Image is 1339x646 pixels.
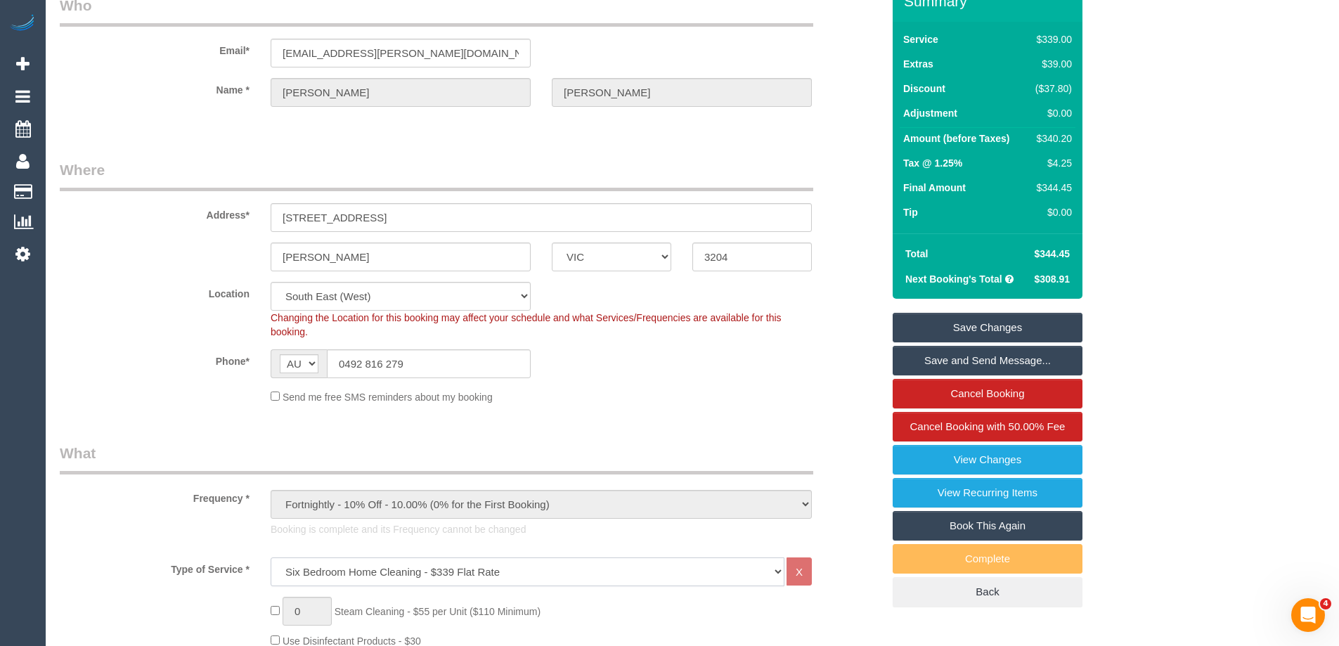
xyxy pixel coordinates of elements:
label: Email* [49,39,260,58]
p: Booking is complete and its Frequency cannot be changed [271,522,812,536]
input: Phone* [327,349,531,378]
label: Phone* [49,349,260,368]
a: View Recurring Items [893,478,1082,508]
label: Extras [903,57,933,71]
span: 4 [1320,598,1331,609]
span: Steam Cleaning - $55 per Unit ($110 Minimum) [335,606,541,617]
label: Name * [49,78,260,97]
div: $39.00 [1030,57,1072,71]
span: Changing the Location for this booking may affect your schedule and what Services/Frequencies are... [271,312,782,337]
span: Send me free SMS reminders about my booking [283,392,493,403]
label: Address* [49,203,260,222]
label: Location [49,282,260,301]
legend: Where [60,160,813,191]
img: Automaid Logo [8,14,37,34]
label: Tax @ 1.25% [903,156,962,170]
legend: What [60,443,813,474]
iframe: Intercom live chat [1291,598,1325,632]
input: Last Name* [552,78,812,107]
label: Type of Service * [49,557,260,576]
input: First Name* [271,78,531,107]
input: Post Code* [692,243,812,271]
a: Cancel Booking with 50.00% Fee [893,412,1082,441]
a: Cancel Booking [893,379,1082,408]
div: $4.25 [1030,156,1072,170]
label: Final Amount [903,181,966,195]
label: Adjustment [903,106,957,120]
input: Email* [271,39,531,67]
label: Frequency * [49,486,260,505]
span: $344.45 [1034,248,1070,259]
div: $340.20 [1030,131,1072,146]
label: Service [903,32,938,46]
span: $308.91 [1034,273,1070,285]
input: Suburb* [271,243,531,271]
label: Amount (before Taxes) [903,131,1009,146]
a: Save and Send Message... [893,346,1082,375]
a: Save Changes [893,313,1082,342]
div: $0.00 [1030,205,1072,219]
div: $339.00 [1030,32,1072,46]
a: Book This Again [893,511,1082,541]
label: Discount [903,82,945,96]
a: Back [893,577,1082,607]
span: Cancel Booking with 50.00% Fee [910,420,1066,432]
div: $344.45 [1030,181,1072,195]
a: View Changes [893,445,1082,474]
label: Tip [903,205,918,219]
strong: Next Booking's Total [905,273,1002,285]
div: ($37.80) [1030,82,1072,96]
div: $0.00 [1030,106,1072,120]
strong: Total [905,248,928,259]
